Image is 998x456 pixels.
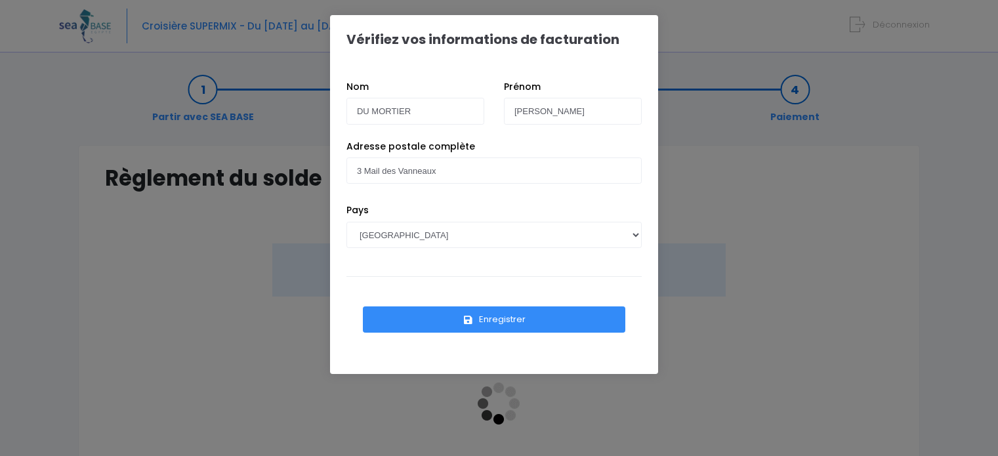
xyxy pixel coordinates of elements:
label: Nom [346,80,369,94]
label: Pays [346,203,369,217]
label: Prénom [504,80,541,94]
button: Enregistrer [363,306,625,333]
label: Adresse postale complète [346,140,475,154]
h1: Vérifiez vos informations de facturation [346,31,619,47]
